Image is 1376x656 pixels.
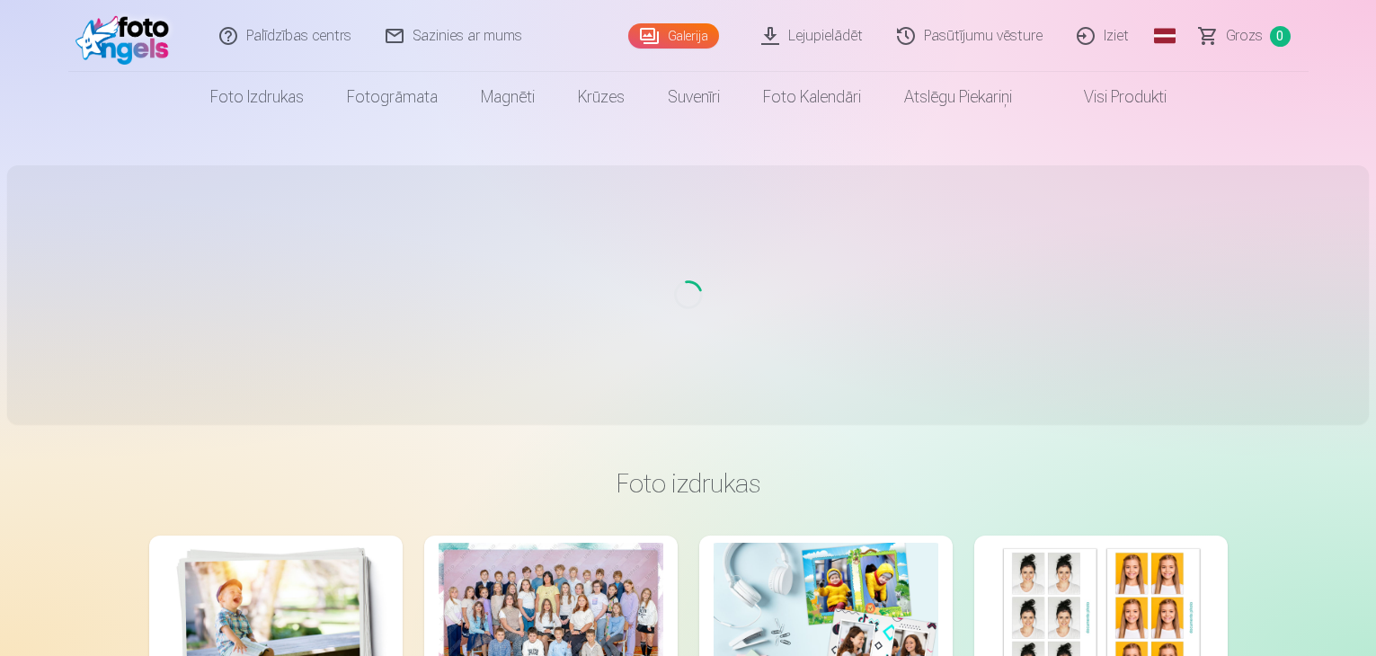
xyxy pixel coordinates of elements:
a: Visi produkti [1034,72,1188,122]
a: Suvenīri [646,72,741,122]
span: 0 [1270,26,1291,47]
a: Foto kalendāri [741,72,883,122]
span: Grozs [1226,25,1263,47]
a: Galerija [628,23,719,49]
a: Atslēgu piekariņi [883,72,1034,122]
a: Fotogrāmata [325,72,459,122]
img: /fa1 [75,7,179,65]
h3: Foto izdrukas [164,467,1213,500]
a: Magnēti [459,72,556,122]
a: Krūzes [556,72,646,122]
a: Foto izdrukas [189,72,325,122]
